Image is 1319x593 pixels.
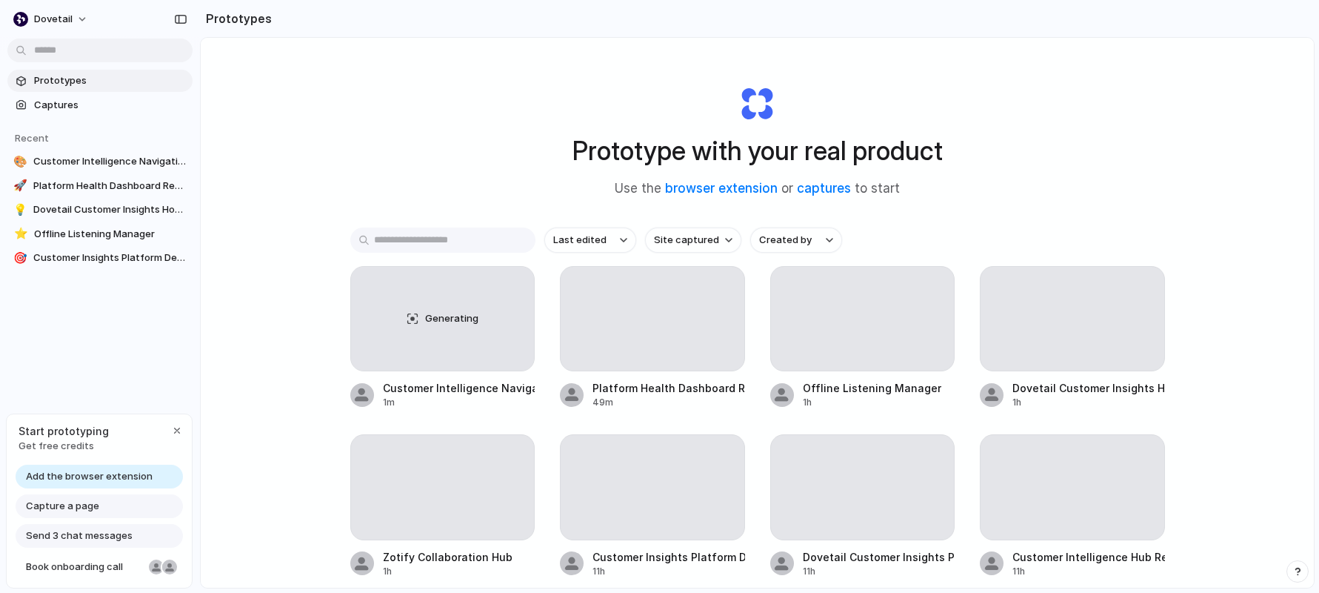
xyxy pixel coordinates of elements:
[161,558,178,576] div: Christian Iacullo
[803,549,955,565] div: Dovetail Customer Insights Platform
[615,179,900,199] span: Use the or to start
[7,7,96,31] button: dovetail
[803,380,941,396] div: Offline Listening Manager
[665,181,778,196] a: browser extension
[980,266,1165,409] a: Dovetail Customer Insights Homepage1h
[803,396,941,409] div: 1h
[26,469,153,484] span: Add the browser extension
[383,565,512,578] div: 1h
[33,154,187,169] span: Customer Intelligence Navigation Enhancements
[26,560,143,574] span: Book onboarding call
[34,227,187,242] span: Offline Listening Manager
[592,549,745,565] div: Customer Insights Platform Design
[16,555,183,579] a: Book onboarding call
[425,311,478,326] span: Generating
[645,228,741,253] button: Site captured
[33,251,187,265] span: Customer Insights Platform Design
[26,529,133,543] span: Send 3 chat messages
[34,12,73,27] span: dovetail
[34,98,187,113] span: Captures
[7,199,193,221] a: 💡Dovetail Customer Insights Homepage
[770,266,955,409] a: Offline Listening Manager1h
[15,132,49,144] span: Recent
[13,154,27,169] div: 🎨
[803,565,955,578] div: 11h
[383,396,535,409] div: 1m
[759,233,812,248] span: Created by
[544,228,636,253] button: Last edited
[560,434,745,577] a: Customer Insights Platform Design11h
[7,94,193,116] a: Captures
[654,233,719,248] span: Site captured
[592,380,745,396] div: Platform Health Dashboard Redesign
[7,223,193,245] a: ⭐Offline Listening Manager
[33,179,187,193] span: Platform Health Dashboard Redesign
[13,251,27,265] div: 🎯
[33,202,187,217] span: Dovetail Customer Insights Homepage
[1012,380,1165,396] div: Dovetail Customer Insights Homepage
[592,396,745,409] div: 49m
[1012,549,1165,565] div: Customer Intelligence Hub Redesign
[750,228,842,253] button: Created by
[560,266,745,409] a: Platform Health Dashboard Redesign49m
[13,202,27,217] div: 💡
[770,434,955,577] a: Dovetail Customer Insights Platform11h
[7,70,193,92] a: Prototypes
[1012,396,1165,409] div: 1h
[572,131,943,170] h1: Prototype with your real product
[19,439,109,454] span: Get free credits
[34,73,187,88] span: Prototypes
[26,499,99,514] span: Capture a page
[13,227,28,242] div: ⭐
[7,247,193,269] a: 🎯Customer Insights Platform Design
[350,434,535,577] a: Zotify Collaboration Hub1h
[980,434,1165,577] a: Customer Intelligence Hub Redesign11h
[147,558,165,576] div: Nicole Kubica
[13,179,27,193] div: 🚀
[553,233,607,248] span: Last edited
[7,150,193,173] a: 🎨Customer Intelligence Navigation Enhancements
[383,549,512,565] div: Zotify Collaboration Hub
[200,10,272,27] h2: Prototypes
[19,423,109,439] span: Start prototyping
[350,266,535,409] a: GeneratingCustomer Intelligence Navigation Enhancements1m
[797,181,851,196] a: captures
[7,175,193,197] a: 🚀Platform Health Dashboard Redesign
[383,380,535,396] div: Customer Intelligence Navigation Enhancements
[592,565,745,578] div: 11h
[1012,565,1165,578] div: 11h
